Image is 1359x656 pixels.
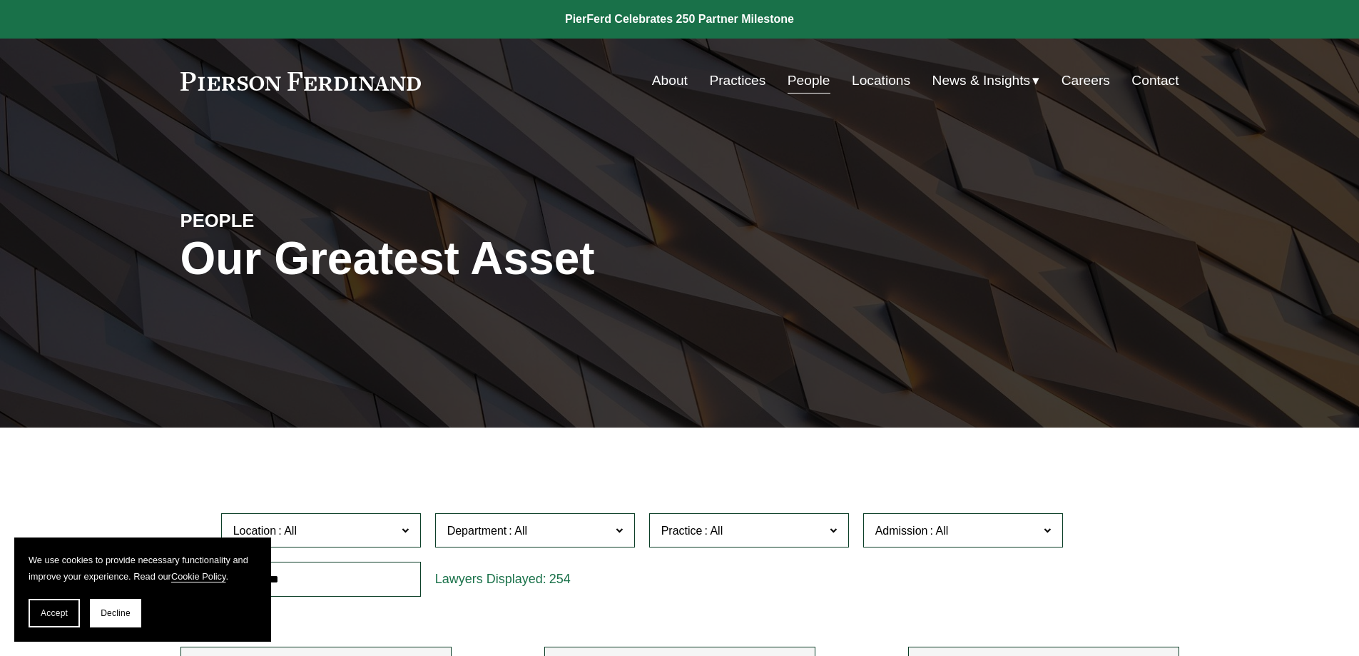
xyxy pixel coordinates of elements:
[233,525,277,537] span: Location
[852,67,910,94] a: Locations
[447,525,507,537] span: Department
[788,67,830,94] a: People
[549,572,571,586] span: 254
[90,599,141,627] button: Decline
[180,209,430,232] h4: PEOPLE
[29,552,257,585] p: We use cookies to provide necessary functionality and improve your experience. Read our .
[652,67,688,94] a: About
[709,67,765,94] a: Practices
[661,525,703,537] span: Practice
[29,599,80,627] button: Accept
[1131,67,1179,94] a: Contact
[1062,67,1110,94] a: Careers
[14,538,271,642] section: Cookie banner
[932,67,1040,94] a: folder dropdown
[171,571,226,582] a: Cookie Policy
[875,525,928,537] span: Admission
[932,69,1031,94] span: News & Insights
[41,608,68,618] span: Accept
[101,608,131,618] span: Decline
[180,233,846,285] h1: Our Greatest Asset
